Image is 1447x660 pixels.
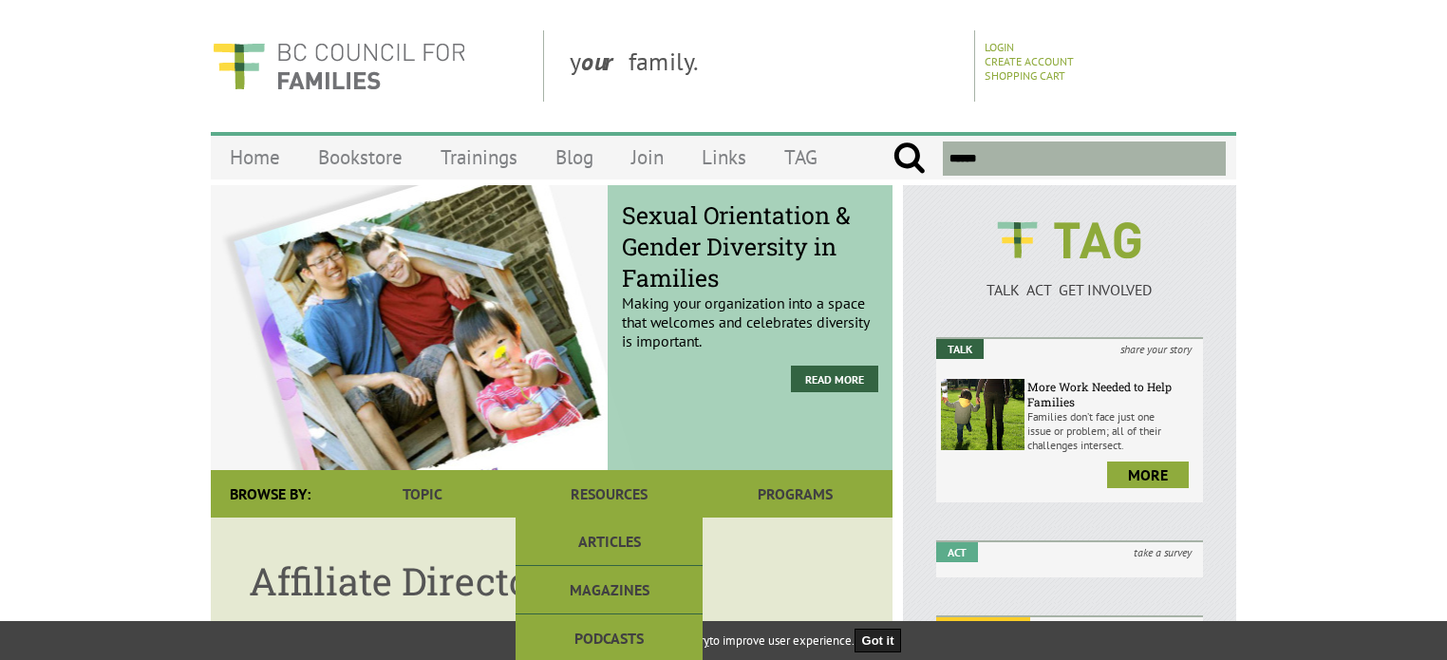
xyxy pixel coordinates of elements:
[211,470,329,518] div: Browse By:
[516,518,702,566] a: Articles
[893,141,926,176] input: Submit
[984,204,1155,276] img: BCCF's TAG Logo
[1109,339,1203,359] i: share your story
[622,199,878,293] span: Sexual Orientation & Gender Diversity in Families
[516,566,702,614] a: Magazines
[1027,379,1198,409] h6: More Work Needed to Help Families
[536,135,612,179] a: Blog
[1107,462,1189,488] a: more
[1027,409,1198,452] p: Families don’t face just one issue or problem; all of their challenges intersect.
[683,135,765,179] a: Links
[249,556,855,606] h1: Affiliate Directory
[581,46,629,77] strong: our
[936,280,1203,299] p: TALK ACT GET INVOLVED
[855,629,902,652] button: Got it
[703,470,889,518] a: Programs
[211,135,299,179] a: Home
[211,30,467,102] img: BC Council for FAMILIES
[612,135,683,179] a: Join
[1107,617,1203,637] i: join a campaign
[1122,542,1203,562] i: take a survey
[765,135,836,179] a: TAG
[985,54,1074,68] a: Create Account
[422,135,536,179] a: Trainings
[791,366,878,392] a: Read More
[516,470,702,518] a: Resources
[985,68,1065,83] a: Shopping Cart
[554,30,975,102] div: y family.
[985,40,1014,54] a: Login
[936,542,978,562] em: Act
[299,135,422,179] a: Bookstore
[936,261,1203,299] a: TALK ACT GET INVOLVED
[329,470,516,518] a: Topic
[936,339,984,359] em: Talk
[936,617,1030,637] em: Get Involved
